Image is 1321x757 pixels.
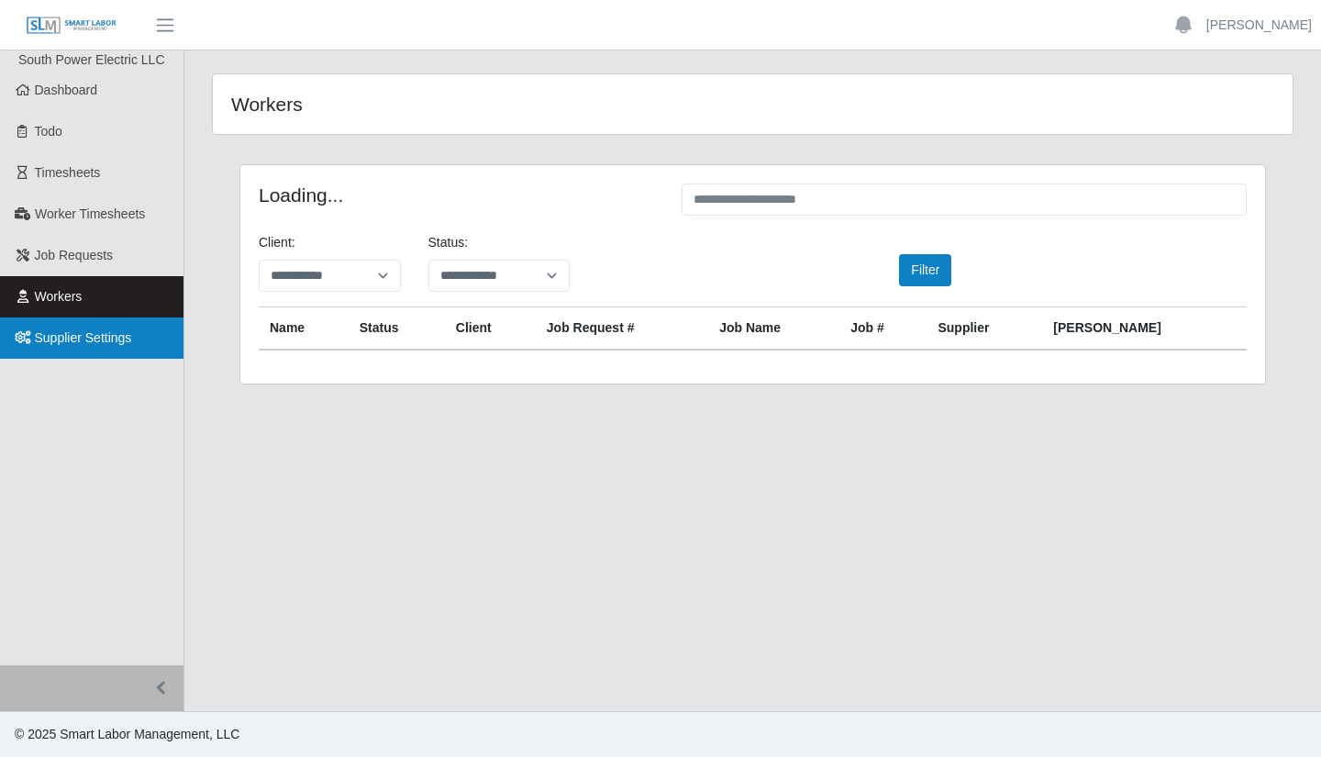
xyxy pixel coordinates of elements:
span: Workers [35,289,83,304]
th: Job Request # [536,307,708,351]
h4: Workers [231,93,649,116]
span: Dashboard [35,83,98,97]
span: South Power Electric LLC [18,52,165,67]
th: Job Name [708,307,839,351]
span: Worker Timesheets [35,206,145,221]
label: Status: [428,233,469,252]
img: SLM Logo [26,16,117,36]
span: Timesheets [35,165,101,180]
th: [PERSON_NAME] [1042,307,1247,351]
th: Job # [839,307,927,351]
span: Job Requests [35,248,114,262]
span: Todo [35,124,62,139]
th: Status [349,307,445,351]
button: Filter [899,254,951,286]
a: [PERSON_NAME] [1206,16,1312,35]
span: © 2025 Smart Labor Management, LLC [15,727,239,741]
th: Client [445,307,536,351]
span: Supplier Settings [35,330,132,345]
th: Supplier [927,307,1042,351]
h4: Loading... [259,184,654,206]
label: Client: [259,233,295,252]
th: Name [259,307,349,351]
